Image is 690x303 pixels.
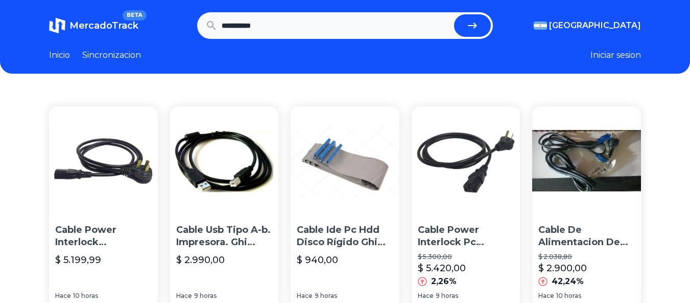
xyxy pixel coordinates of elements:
p: $ 5.300,00 [418,253,514,261]
p: 42,24% [552,275,584,288]
img: Cable Ide Pc Hdd Disco Rígido Ghi Computación [291,106,399,215]
p: Cable Power Interlock Pc Monitor Cpu Fuente Atx Computadora 1,5m 220 Normalizado Iram [418,224,514,249]
img: Argentina [534,21,547,30]
button: [GEOGRAPHIC_DATA] [534,19,641,32]
p: Cable Power Interlock Alimentacion P/ Fuente Pc Computadora [55,224,152,249]
span: 9 horas [315,292,337,300]
span: Hace [418,292,434,300]
img: Cable De Alimentacion De 220 V Para Computadora ,tv, Impreso [532,106,641,215]
a: MercadoTrackBETA [49,17,138,34]
span: Hace [538,292,554,300]
p: Cable De Alimentacion De 220 V Para Computadora ,tv, Impreso [538,224,635,249]
p: $ 2.900,00 [538,261,587,275]
span: MercadoTrack [69,20,138,31]
a: Inicio [49,49,70,61]
span: 9 horas [436,292,458,300]
span: Hace [297,292,313,300]
p: $ 2.038,80 [538,253,635,261]
a: Sincronizacion [82,49,141,61]
img: Cable Power Interlock Alimentacion P/ Fuente Pc Computadora [49,106,158,215]
span: Hace [55,292,71,300]
p: $ 2.990,00 [176,253,225,267]
p: 2,26% [431,275,457,288]
img: MercadoTrack [49,17,65,34]
p: Cable Usb Tipo A-b. Impresora. Ghi Computación [176,224,273,249]
span: 10 horas [73,292,98,300]
p: Cable Ide Pc Hdd Disco Rígido Ghi Computación [297,224,393,249]
span: 10 horas [556,292,581,300]
span: 9 horas [194,292,217,300]
p: $ 5.199,99 [55,253,101,267]
img: Cable Usb Tipo A-b. Impresora. Ghi Computación [170,106,279,215]
span: [GEOGRAPHIC_DATA] [549,19,641,32]
p: $ 940,00 [297,253,338,267]
span: Hace [176,292,192,300]
button: Iniciar sesion [590,49,641,61]
img: Cable Power Interlock Pc Monitor Cpu Fuente Atx Computadora 1,5m 220 Normalizado Iram [412,106,520,215]
p: $ 5.420,00 [418,261,466,275]
span: BETA [123,10,147,20]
